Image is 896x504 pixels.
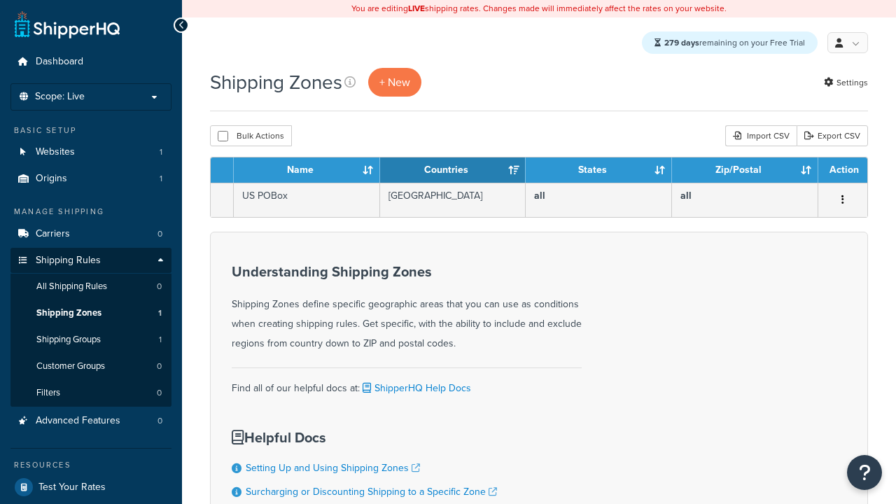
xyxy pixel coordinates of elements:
span: 0 [157,415,162,427]
li: All Shipping Rules [10,274,171,300]
th: Zip/Postal: activate to sort column ascending [672,157,818,183]
a: Filters 0 [10,380,171,406]
span: 0 [157,281,162,293]
span: Websites [36,146,75,158]
a: Test Your Rates [10,475,171,500]
a: Customer Groups 0 [10,353,171,379]
span: 0 [157,228,162,240]
span: 0 [157,360,162,372]
a: + New [368,68,421,97]
a: ShipperHQ Home [15,10,120,38]
button: Bulk Actions [210,125,292,146]
a: Shipping Groups 1 [10,327,171,353]
li: Shipping Zones [10,300,171,326]
h1: Shipping Zones [210,69,342,96]
li: Websites [10,139,171,165]
th: States: activate to sort column ascending [526,157,672,183]
span: Shipping Groups [36,334,101,346]
span: All Shipping Rules [36,281,107,293]
span: Advanced Features [36,415,120,427]
span: Shipping Rules [36,255,101,267]
span: 1 [160,146,162,158]
li: Filters [10,380,171,406]
b: all [534,188,545,203]
li: Carriers [10,221,171,247]
strong: 279 days [664,36,699,49]
a: Origins 1 [10,166,171,192]
li: Origins [10,166,171,192]
span: + New [379,74,410,90]
span: Shipping Zones [36,307,101,319]
b: all [680,188,692,203]
a: Advanced Features 0 [10,408,171,434]
a: ShipperHQ Help Docs [360,381,471,395]
span: Filters [36,387,60,399]
span: Customer Groups [36,360,105,372]
div: Import CSV [725,125,797,146]
li: Advanced Features [10,408,171,434]
h3: Helpful Docs [232,430,497,445]
span: 0 [157,387,162,399]
a: All Shipping Rules 0 [10,274,171,300]
span: Test Your Rates [38,482,106,493]
th: Action [818,157,867,183]
td: US POBox [234,183,380,217]
th: Name: activate to sort column ascending [234,157,380,183]
a: Setting Up and Using Shipping Zones [246,461,420,475]
div: remaining on your Free Trial [642,31,818,54]
a: Shipping Zones 1 [10,300,171,326]
span: 1 [160,173,162,185]
a: Shipping Rules [10,248,171,274]
a: Carriers 0 [10,221,171,247]
span: Carriers [36,228,70,240]
button: Open Resource Center [847,455,882,490]
div: Manage Shipping [10,206,171,218]
li: Customer Groups [10,353,171,379]
a: Websites 1 [10,139,171,165]
span: 1 [159,334,162,346]
b: LIVE [408,2,425,15]
li: Shipping Groups [10,327,171,353]
div: Resources [10,459,171,471]
th: Countries: activate to sort column ascending [380,157,526,183]
h3: Understanding Shipping Zones [232,264,582,279]
span: Scope: Live [35,91,85,103]
td: [GEOGRAPHIC_DATA] [380,183,526,217]
a: Export CSV [797,125,868,146]
span: Origins [36,173,67,185]
span: Dashboard [36,56,83,68]
a: Settings [824,73,868,92]
a: Surcharging or Discounting Shipping to a Specific Zone [246,484,497,499]
div: Find all of our helpful docs at: [232,367,582,398]
div: Shipping Zones define specific geographic areas that you can use as conditions when creating ship... [232,264,582,353]
li: Shipping Rules [10,248,171,407]
a: Dashboard [10,49,171,75]
span: 1 [158,307,162,319]
div: Basic Setup [10,125,171,136]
